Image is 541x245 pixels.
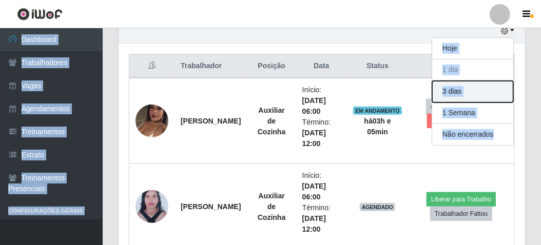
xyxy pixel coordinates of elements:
button: Trabalhador Faltou [430,207,492,221]
strong: [PERSON_NAME] [181,117,241,125]
span: EM ANDAMENTO [353,107,402,115]
th: Opções [408,54,514,78]
th: Trabalhador [175,54,247,78]
button: Forçar Encerramento [427,114,496,128]
img: CoreUI Logo [17,8,63,21]
button: Não encerrados [432,124,513,145]
li: Término: [302,202,341,235]
time: [DATE] 06:00 [302,96,326,115]
button: Adicionar Horas Extra [426,99,496,113]
button: Liberar para Trabalho [427,192,496,207]
li: Término: [302,117,341,149]
strong: Auxiliar de Cozinha [258,106,285,136]
button: Hoje [432,38,513,59]
strong: há 03 h e 05 min [364,117,391,136]
li: Início: [302,85,341,117]
th: Data [296,54,347,78]
time: [DATE] 12:00 [302,214,326,233]
span: AGENDADO [360,203,396,211]
img: 1728382310331.jpeg [136,185,168,229]
button: 1 dia [432,59,513,81]
time: [DATE] 06:00 [302,182,326,201]
li: Início: [302,170,341,202]
strong: Auxiliar de Cozinha [258,192,285,221]
strong: [PERSON_NAME] [181,202,241,211]
button: 1 Semana [432,103,513,124]
th: Status [347,54,408,78]
img: 1735344117516.jpeg [136,92,168,150]
button: 3 dias [432,81,513,103]
th: Posição [247,54,296,78]
time: [DATE] 12:00 [302,129,326,148]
